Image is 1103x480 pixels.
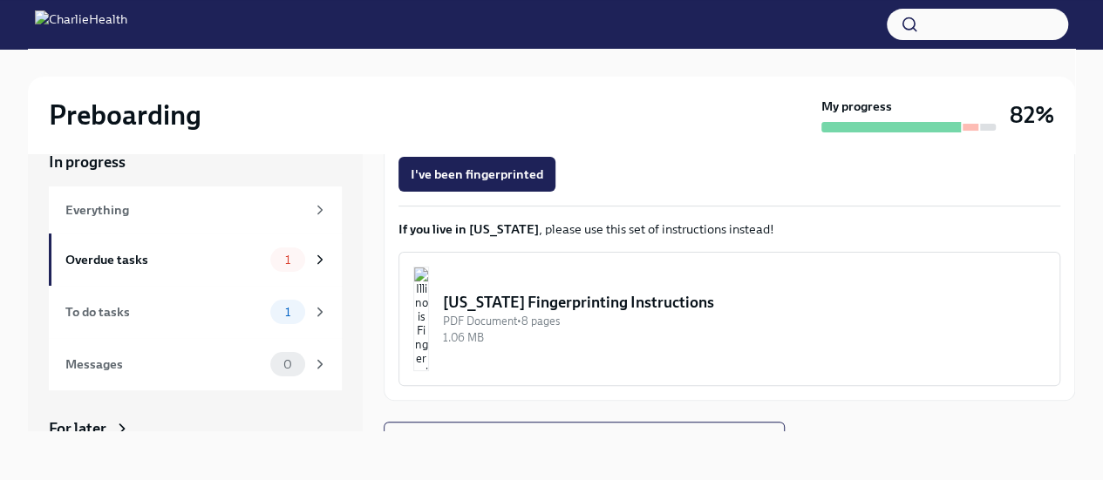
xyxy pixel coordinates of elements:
div: Overdue tasks [65,250,263,269]
a: Overdue tasks1 [49,233,342,286]
button: [US_STATE] Fingerprinting InstructionsPDF Document•8 pages1.06 MB [398,252,1060,386]
a: For later [49,418,342,439]
div: For later [49,418,106,439]
div: 1.06 MB [443,329,1045,346]
span: 0 [273,358,303,371]
span: 1 [275,306,301,319]
img: Illinois Fingerprinting Instructions [413,267,429,371]
div: PDF Document • 8 pages [443,313,1045,329]
a: Messages0 [49,338,342,390]
h3: 82% [1010,99,1054,131]
p: , please use this set of instructions instead! [398,220,1060,238]
strong: My progress [821,98,892,115]
a: Everything [49,186,342,233]
div: Everything [65,200,305,220]
h2: Preboarding [49,98,201,132]
span: 1 [275,254,301,267]
div: [US_STATE] Fingerprinting Instructions [443,292,1045,313]
button: I've been fingerprinted [398,157,555,192]
div: Messages [65,355,263,374]
strong: If you live in [US_STATE] [398,221,539,237]
img: CharlieHealth [35,10,127,38]
button: Next task:Complete FBI Clearance Screening AFTER Fingerprinting [384,422,785,456]
div: To do tasks [65,302,263,321]
a: To do tasks1 [49,286,342,338]
a: In progress [49,152,342,172]
span: Next task : Complete FBI Clearance Screening AFTER Fingerprinting [398,430,770,448]
span: I've been fingerprinted [411,166,543,183]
